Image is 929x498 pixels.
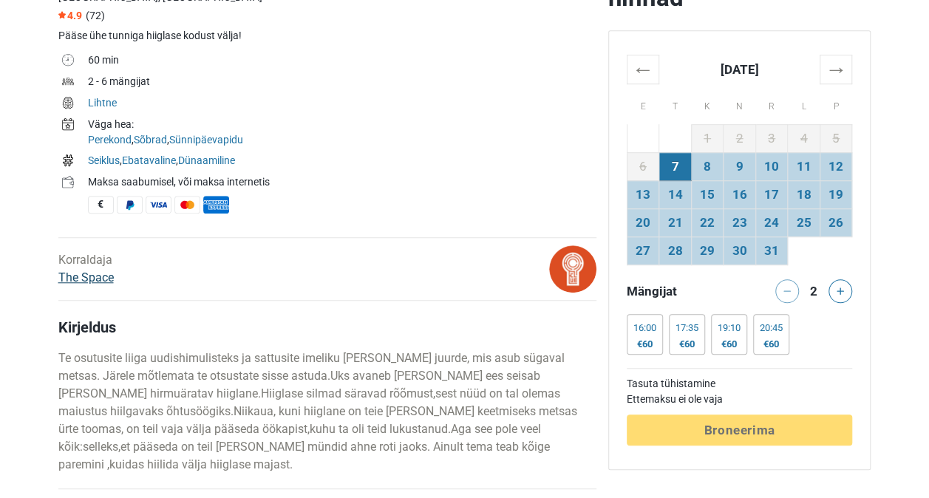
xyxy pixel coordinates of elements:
th: [DATE] [659,55,820,83]
td: 31 [755,236,788,265]
td: 5 [820,124,852,152]
span: (72) [86,10,105,21]
a: Dünaamiline [178,154,235,166]
td: 22 [691,208,724,236]
td: 1 [691,124,724,152]
td: Tasuta tühistamine [627,376,853,392]
a: Seiklus [88,154,120,166]
td: 13 [627,180,659,208]
th: → [820,55,852,83]
td: 18 [788,180,820,208]
a: Sünnipäevapidu [169,134,243,146]
td: , , [88,115,596,151]
div: Mängijat [621,279,740,303]
a: The Space [58,270,114,284]
td: 30 [724,236,756,265]
td: 20 [627,208,659,236]
td: 12 [820,152,852,180]
img: Star [58,11,66,18]
th: N [724,83,756,124]
a: Ebatavaline [122,154,176,166]
span: 4.9 [58,10,82,21]
td: 26 [820,208,852,236]
a: Sõbrad [134,134,167,146]
a: Perekond [88,134,132,146]
th: K [691,83,724,124]
td: 23 [724,208,756,236]
td: 28 [659,236,692,265]
td: 21 [659,208,692,236]
td: 2 [724,124,756,152]
th: R [755,83,788,124]
td: 8 [691,152,724,180]
div: €60 [760,338,783,350]
div: 19:10 [718,322,741,334]
h4: Kirjeldus [58,318,596,336]
td: 27 [627,236,659,265]
td: 16 [724,180,756,208]
td: 11 [788,152,820,180]
span: PayPal [117,196,143,214]
td: 17 [755,180,788,208]
div: €60 [633,338,656,350]
img: bitmap.png [549,245,596,293]
div: 20:45 [760,322,783,334]
span: Sularaha [88,196,114,214]
td: Ettemaksu ei ole vaja [627,392,853,407]
th: L [788,83,820,124]
a: Lihtne [88,97,117,109]
td: 29 [691,236,724,265]
td: , , [88,151,596,173]
td: 6 [627,152,659,180]
td: 24 [755,208,788,236]
div: Väga hea: [88,117,596,132]
span: Visa [146,196,171,214]
td: 14 [659,180,692,208]
td: 15 [691,180,724,208]
td: 7 [659,152,692,180]
td: 4 [788,124,820,152]
div: €60 [676,338,698,350]
th: E [627,83,659,124]
td: 10 [755,152,788,180]
td: 3 [755,124,788,152]
th: T [659,83,692,124]
td: 19 [820,180,852,208]
td: 9 [724,152,756,180]
div: 2 [805,279,823,300]
td: 2 - 6 mängijat [88,72,596,94]
td: 60 min [88,51,596,72]
th: ← [627,55,659,83]
div: Pääse ühe tunniga hiiglase kodust välja! [58,28,596,44]
div: Maksa saabumisel, või maksa internetis [88,174,596,190]
th: P [820,83,852,124]
div: 16:00 [633,322,656,334]
div: Korraldaja [58,251,114,287]
div: €60 [718,338,741,350]
span: MasterCard [174,196,200,214]
span: American Express [203,196,229,214]
p: Te osutusite liiga uudishimulisteks ja sattusite imeliku [PERSON_NAME] juurde, mis asub sügaval m... [58,349,596,474]
div: 17:35 [676,322,698,334]
td: 25 [788,208,820,236]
